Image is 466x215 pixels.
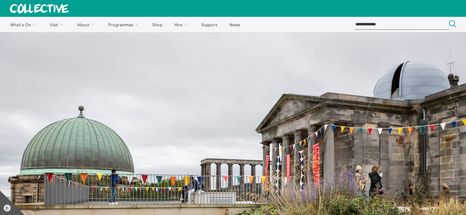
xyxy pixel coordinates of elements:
a: Visit [44,17,71,32]
a: Hire [169,17,195,32]
a: What's On [5,17,43,32]
a: Support [196,17,223,32]
a: News [224,17,245,32]
a: Programmes [103,17,146,32]
a: Shop [147,17,168,32]
a: About [72,17,102,32]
